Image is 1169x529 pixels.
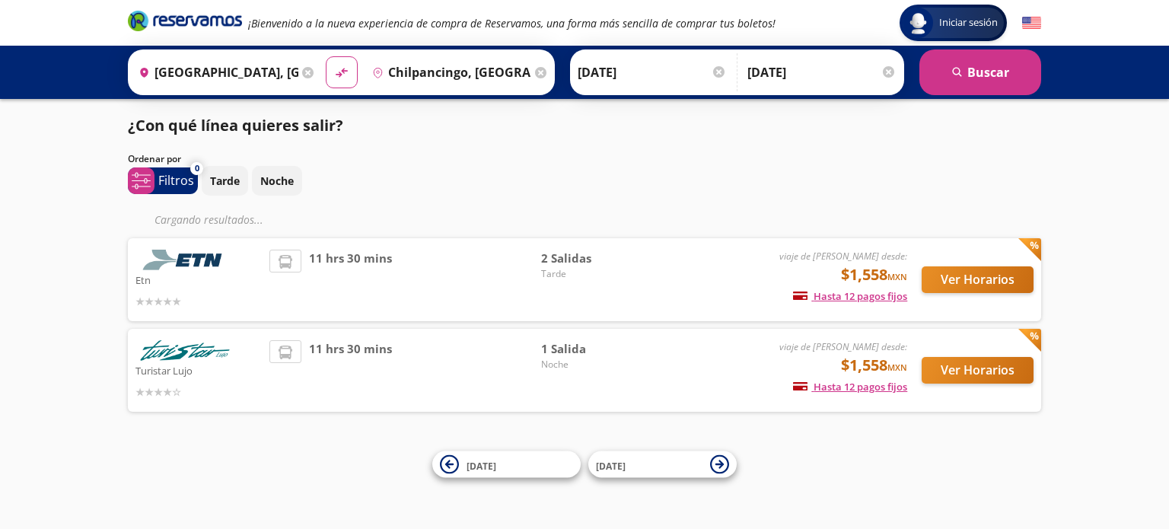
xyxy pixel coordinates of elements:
em: viaje de [PERSON_NAME] desde: [779,340,907,353]
p: Tarde [210,173,240,189]
button: Noche [252,166,302,196]
button: Buscar [919,49,1041,95]
span: 0 [195,162,199,175]
p: Turistar Lujo [135,361,262,379]
small: MXN [887,271,907,282]
input: Opcional [747,53,897,91]
img: Etn [135,250,234,270]
em: viaje de [PERSON_NAME] desde: [779,250,907,263]
p: Ordenar por [128,152,181,166]
span: Hasta 12 pagos fijos [793,289,907,303]
span: Noche [541,358,648,371]
input: Elegir Fecha [578,53,727,91]
button: Ver Horarios [922,266,1034,293]
p: Noche [260,173,294,189]
button: [DATE] [588,451,737,478]
button: English [1022,14,1041,33]
span: $1,558 [841,263,907,286]
span: Iniciar sesión [933,15,1004,30]
span: 11 hrs 30 mins [309,250,392,310]
p: Filtros [158,171,194,190]
img: Turistar Lujo [135,340,234,361]
span: 2 Salidas [541,250,648,267]
span: [DATE] [467,459,496,472]
em: Cargando resultados ... [154,212,263,227]
input: Buscar Destino [366,53,532,91]
p: ¿Con qué línea quieres salir? [128,114,343,137]
i: Brand Logo [128,9,242,32]
span: [DATE] [596,459,626,472]
span: $1,558 [841,354,907,377]
span: Hasta 12 pagos fijos [793,380,907,394]
button: 0Filtros [128,167,198,194]
input: Buscar Origen [132,53,298,91]
button: [DATE] [432,451,581,478]
span: 11 hrs 30 mins [309,340,392,400]
span: 1 Salida [541,340,648,358]
a: Brand Logo [128,9,242,37]
button: Tarde [202,166,248,196]
button: Ver Horarios [922,357,1034,384]
p: Etn [135,270,262,288]
small: MXN [887,362,907,373]
span: Tarde [541,267,648,281]
em: ¡Bienvenido a la nueva experiencia de compra de Reservamos, una forma más sencilla de comprar tus... [248,16,776,30]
